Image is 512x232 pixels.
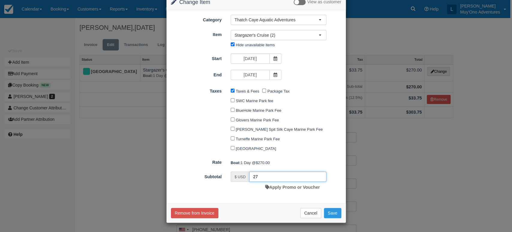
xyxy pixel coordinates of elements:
label: [GEOGRAPHIC_DATA] [236,146,276,151]
label: BlueHole Marine Park Fee [236,108,281,113]
button: Thatch Caye Aquatic Adventures [231,15,326,25]
label: [PERSON_NAME] Spit Silk Caye Marine Park Fee [236,127,323,132]
label: Taxes [166,86,226,94]
span: Thatch Caye Aquatic Adventures [235,17,319,23]
span: Stargazer's Cruise (2) [235,32,319,38]
label: Turneffe Marine Park Fee [236,137,280,141]
label: Category [166,15,226,23]
a: Apply Promo or Voucher [265,185,320,190]
button: Stargazer's Cruise (2) [231,30,326,40]
small: $ USD [235,175,246,179]
label: End [166,70,226,78]
label: Start [166,53,226,62]
label: Package Tax [267,89,289,93]
span: $270.00 [256,160,270,165]
div: 1 Day @ [226,158,346,168]
label: Subtotal [166,172,226,180]
label: Glovers Marine Park Fee [236,118,279,122]
button: Remove from Invoice [171,208,218,218]
label: SWC Marine Park fee [236,99,273,103]
label: Item [166,29,226,38]
label: Hide unavailable items [236,43,275,47]
strong: Boat [231,160,241,165]
button: Cancel [300,208,321,218]
button: Save [324,208,341,218]
label: Taxes & Fees [236,89,259,93]
label: Rate [166,157,226,166]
